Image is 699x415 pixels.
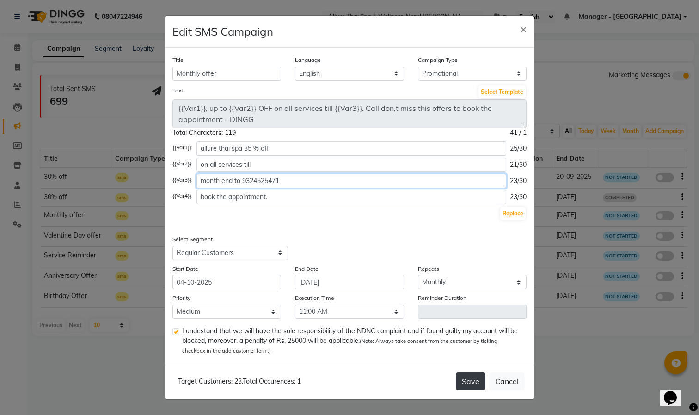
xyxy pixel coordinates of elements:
label: Repeats [418,265,439,273]
div: , [174,377,301,386]
label: Execution Time [295,294,334,302]
button: Replace [500,207,526,220]
label: {{Var3}}: [172,176,193,184]
input: Enter Title [172,67,281,81]
label: Language [295,56,321,64]
button: Close [513,16,534,42]
span: 23/30 [510,192,527,202]
div: 41 / 1 [510,128,527,138]
span: 23/30 [510,176,527,186]
span: 25/30 [510,144,527,153]
label: Select Segment [172,235,213,244]
span: 21/30 [510,160,527,170]
div: Total Characters: 119 [172,128,236,138]
label: {{Var1}}: [172,143,193,152]
label: Title [172,56,184,64]
label: End Date [295,265,319,273]
button: Select Template [478,85,526,98]
label: Text [172,86,183,95]
iframe: chat widget [660,378,690,406]
span: Total Occurences: 1 [243,377,301,385]
label: Priority [172,294,190,302]
button: Save [456,372,485,390]
label: {{Var2}}: [172,159,193,168]
label: Start Date [172,265,198,273]
button: Cancel [489,372,525,390]
span: I undestand that we will have the sole responsibility of the NDNC complaint and if found guilty m... [182,326,519,355]
label: Reminder Duration [418,294,466,302]
span: × [520,22,527,36]
label: {{Var4}}: [172,192,193,200]
span: Target Customers: 23 [178,377,242,385]
h4: Edit SMS Campaign [172,23,273,40]
label: Campaign Type [418,56,458,64]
